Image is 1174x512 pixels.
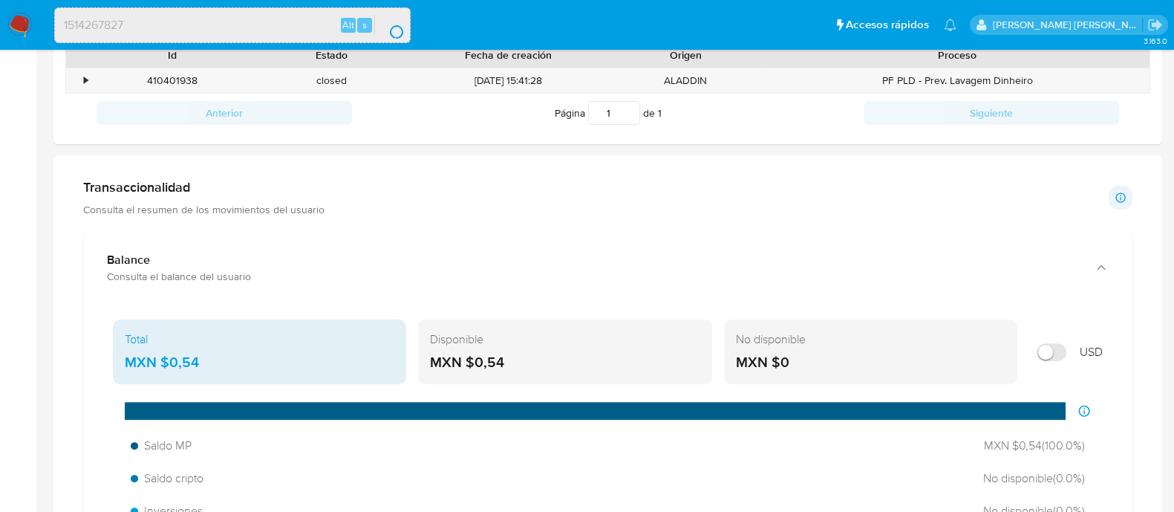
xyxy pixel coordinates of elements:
div: ALADDIN [606,68,766,93]
a: Notificaciones [944,19,956,31]
span: Página de [555,101,662,125]
div: [DATE] 15:41:28 [411,68,606,93]
div: PF PLD - Prev. Lavagem Dinheiro [766,68,1149,93]
div: Proceso [776,48,1139,62]
div: Origen [616,48,755,62]
input: Buscar usuario o caso... [55,16,410,35]
div: 410401938 [102,74,241,88]
div: Id [102,48,241,62]
div: closed [252,68,411,93]
a: Salir [1147,17,1163,33]
p: anamaria.arriagasanchez@mercadolibre.com.mx [993,18,1143,32]
button: search-icon [374,15,405,36]
button: Siguiente [864,101,1119,125]
div: Fecha de creación [422,48,596,62]
span: Accesos rápidos [846,17,929,33]
span: 1 [658,106,662,120]
button: Anterior [97,101,352,125]
span: 3.163.0 [1143,35,1167,47]
span: s [362,18,367,32]
div: • [84,74,88,88]
span: Alt [342,18,354,32]
div: Estado [262,48,401,62]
